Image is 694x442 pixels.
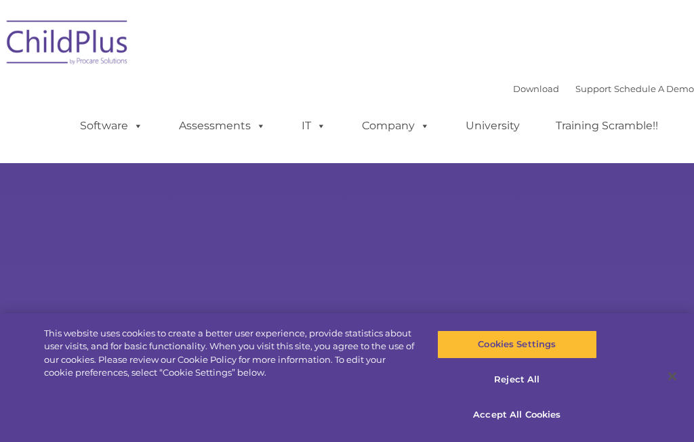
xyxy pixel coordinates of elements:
a: Schedule A Demo [614,83,694,94]
a: Company [348,112,443,139]
a: Download [513,83,559,94]
a: Software [66,112,157,139]
a: Assessments [165,112,279,139]
font: | [513,83,694,94]
button: Accept All Cookies [437,400,597,428]
button: Cookies Settings [437,330,597,359]
button: Close [657,361,687,391]
button: Reject All [437,366,597,394]
a: Training Scramble!! [542,112,672,139]
a: Support [575,83,611,94]
a: IT [288,112,340,139]
a: University [452,112,533,139]
div: This website uses cookies to create a better user experience, provide statistics about user visit... [44,327,416,380]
